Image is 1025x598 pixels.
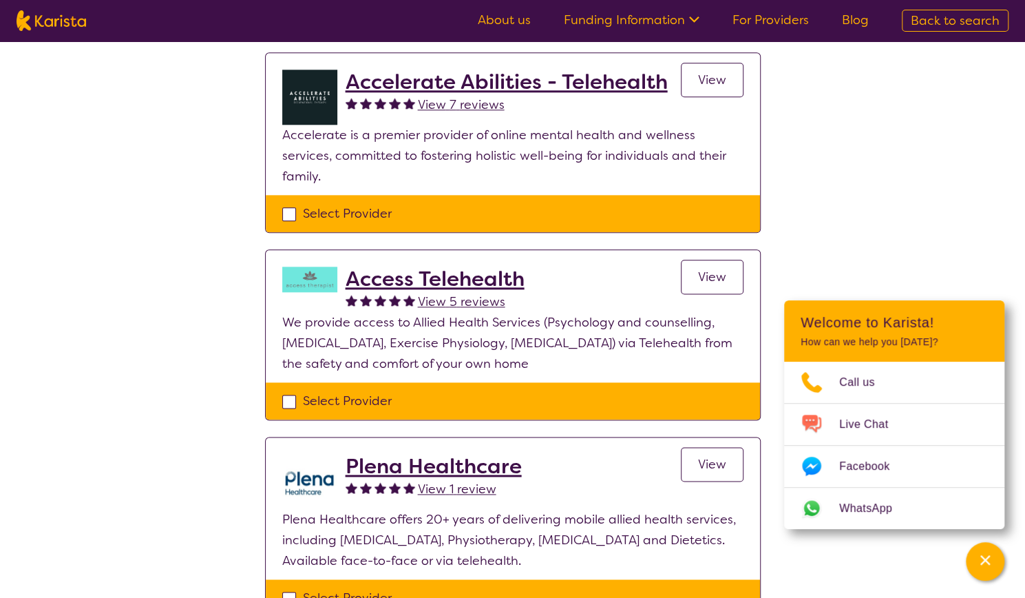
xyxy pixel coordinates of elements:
button: Channel Menu [966,542,1004,581]
a: View [681,63,743,97]
span: View [698,269,726,285]
a: Plena Healthcare [346,454,522,479]
a: View 5 reviews [418,291,505,312]
img: fullstar [374,294,386,306]
img: hzy3j6chfzohyvwdpojv.png [282,267,337,292]
img: ehd3j50wdk7ycqmad0oe.png [282,454,337,509]
a: Back to search [902,10,1008,32]
ul: Choose channel [784,362,1004,529]
img: fullstar [403,294,415,306]
img: fullstar [360,294,372,306]
img: fullstar [360,482,372,493]
span: View 1 review [418,481,496,497]
img: fullstar [346,97,357,109]
span: Facebook [839,456,906,477]
div: Channel Menu [784,300,1004,529]
p: Plena Healthcare offers 20+ years of delivering mobile allied health services, including [MEDICAL... [282,509,743,571]
a: For Providers [732,12,809,28]
a: Funding Information [564,12,699,28]
p: Accelerate is a premier provider of online mental health and wellness services, committed to fost... [282,125,743,187]
a: Web link opens in a new tab. [784,488,1004,529]
img: fullstar [389,97,401,109]
a: Access Telehealth [346,267,525,291]
span: View 5 reviews [418,293,505,310]
a: Accelerate Abilities - Telehealth [346,70,668,94]
span: Call us [839,372,891,393]
span: Live Chat [839,414,905,435]
span: View 7 reviews [418,96,505,113]
a: View [681,260,743,294]
a: View 7 reviews [418,94,505,115]
img: fullstar [403,97,415,109]
img: Karista logo [17,10,86,31]
a: View [681,447,743,482]
span: View [698,72,726,88]
img: fullstar [374,97,386,109]
img: byb1jkvtmcu0ftjdkjvo.png [282,70,337,125]
span: View [698,456,726,473]
img: fullstar [389,294,401,306]
span: WhatsApp [839,498,909,519]
a: About us [478,12,531,28]
a: View 1 review [418,479,496,499]
img: fullstar [346,482,357,493]
img: fullstar [389,482,401,493]
p: We provide access to Allied Health Services (Psychology and counselling, [MEDICAL_DATA], Exercise... [282,312,743,374]
h2: Welcome to Karista! [801,314,988,331]
img: fullstar [374,482,386,493]
span: Back to search [911,12,1000,29]
p: How can we help you [DATE]? [801,336,988,348]
img: fullstar [403,482,415,493]
img: fullstar [360,97,372,109]
img: fullstar [346,294,357,306]
a: Blog [842,12,869,28]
